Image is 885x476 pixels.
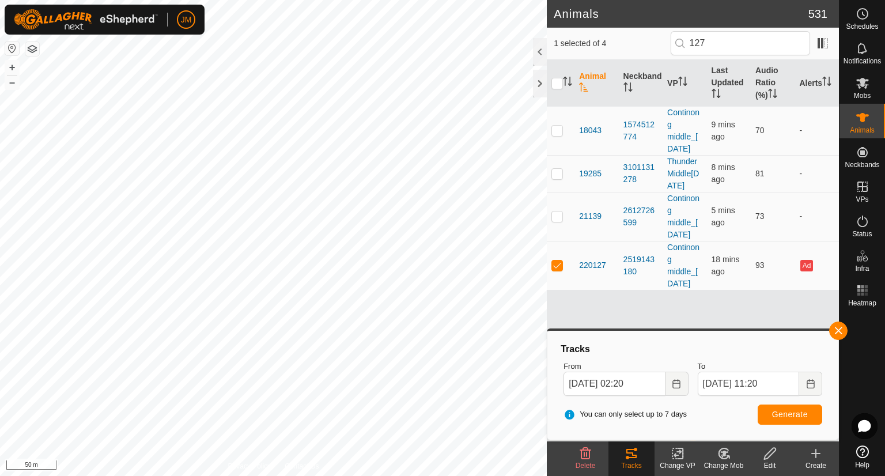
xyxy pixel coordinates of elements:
a: Continong middle_[DATE] [667,194,699,239]
div: Edit [747,460,793,471]
span: 26 Aug 2025, 12:23 pm [712,163,735,184]
img: Gallagher Logo [14,9,158,30]
span: 19285 [579,168,602,180]
span: VPs [856,196,868,203]
a: Thunder Middle[DATE] [667,157,699,190]
td: - [795,192,839,241]
div: 1574512774 [623,119,658,143]
span: 93 [755,260,765,270]
label: To [698,361,822,372]
span: 531 [808,5,827,22]
a: Contact Us [285,461,319,471]
div: 2519143180 [623,254,658,278]
span: Infra [855,265,869,272]
span: JM [181,14,192,26]
span: 1 selected of 4 [554,37,670,50]
div: Tracks [559,342,827,356]
p-sorticon: Activate to sort [579,84,588,93]
span: 73 [755,211,765,221]
button: Ad [800,260,813,271]
p-sorticon: Activate to sort [768,90,777,100]
span: 21139 [579,210,602,222]
span: Help [855,462,869,469]
button: Choose Date [799,372,822,396]
span: Animals [850,127,875,134]
span: You can only select up to 7 days [563,409,687,420]
span: Schedules [846,23,878,30]
div: Create [793,460,839,471]
h2: Animals [554,7,808,21]
input: Search (S) [671,31,810,55]
span: 220127 [579,259,606,271]
div: 2612726599 [623,205,658,229]
th: Animal [574,60,618,107]
p-sorticon: Activate to sort [822,78,831,88]
td: - [795,106,839,155]
button: Choose Date [665,372,689,396]
p-sorticon: Activate to sort [678,78,687,88]
p-sorticon: Activate to sort [712,90,721,100]
a: Continong middle_[DATE] [667,108,699,153]
button: + [5,61,19,74]
a: Privacy Policy [228,461,271,471]
div: Tracks [608,460,655,471]
span: Status [852,231,872,237]
span: Heatmap [848,300,876,307]
div: 3101131278 [623,161,658,186]
th: Last Updated [707,60,751,107]
span: Generate [772,410,808,419]
label: From [563,361,688,372]
th: Audio Ratio (%) [751,60,795,107]
th: VP [663,60,706,107]
button: Map Layers [25,42,39,56]
th: Neckband [619,60,663,107]
p-sorticon: Activate to sort [623,84,633,93]
button: Reset Map [5,41,19,55]
span: 26 Aug 2025, 12:26 pm [712,206,735,227]
button: – [5,75,19,89]
span: 26 Aug 2025, 12:22 pm [712,120,735,141]
a: Continong middle_[DATE] [667,243,699,288]
th: Alerts [795,60,839,107]
span: 26 Aug 2025, 12:13 pm [712,255,740,276]
a: Help [839,441,885,473]
div: Change Mob [701,460,747,471]
span: 70 [755,126,765,135]
span: Mobs [854,92,871,99]
div: Change VP [655,460,701,471]
span: 81 [755,169,765,178]
span: Notifications [844,58,881,65]
td: - [795,155,839,192]
button: Generate [758,405,822,425]
span: Neckbands [845,161,879,168]
p-sorticon: Activate to sort [563,78,572,88]
span: Delete [576,462,596,470]
span: 18043 [579,124,602,137]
